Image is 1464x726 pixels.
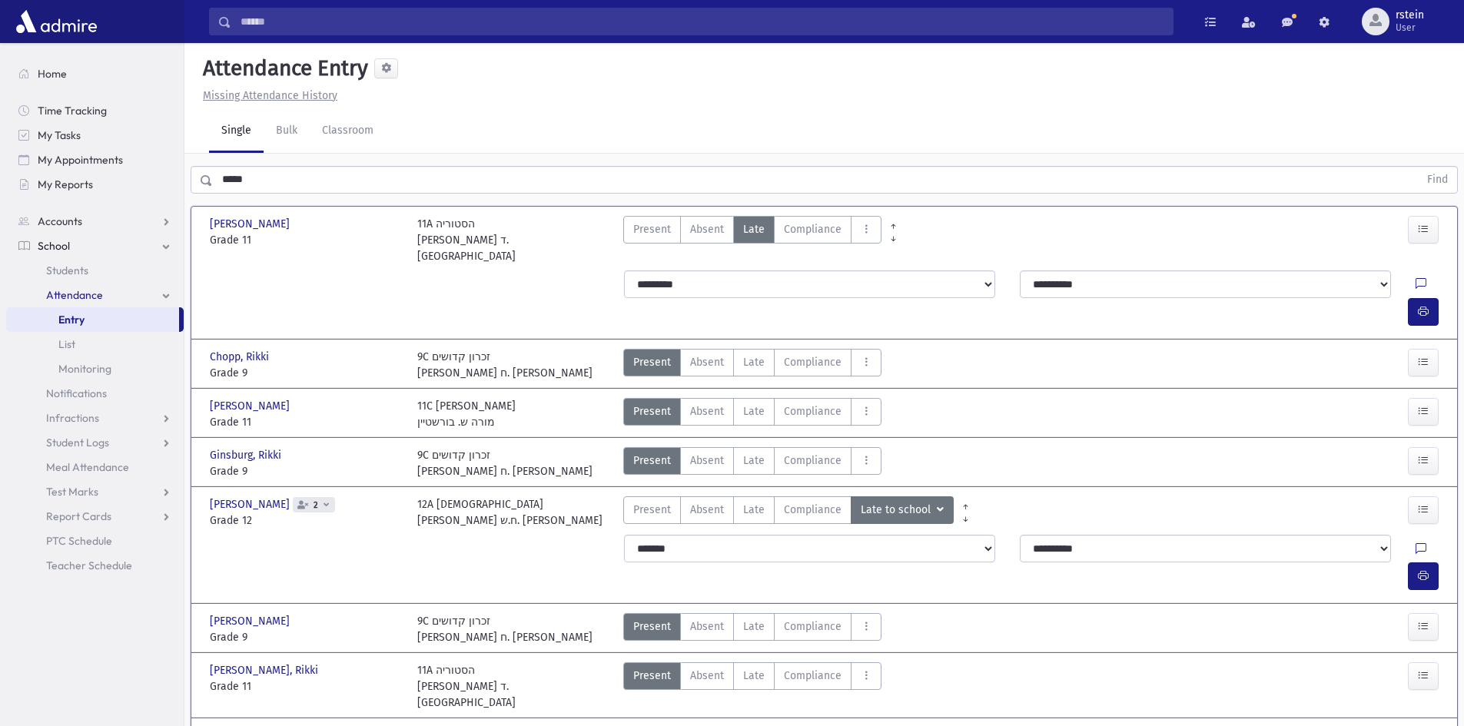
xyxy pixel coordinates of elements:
div: 9C זכרון קדושים [PERSON_NAME] ח. [PERSON_NAME] [417,349,593,381]
a: My Tasks [6,123,184,148]
span: Grade 9 [210,365,402,381]
div: AttTypes [623,613,881,645]
span: Time Tracking [38,104,107,118]
button: Late to school [851,496,954,524]
span: [PERSON_NAME], Rikki [210,662,321,678]
span: Present [633,403,671,419]
span: Present [633,502,671,518]
a: PTC Schedule [6,529,184,553]
span: [PERSON_NAME] [210,496,293,512]
a: Classroom [310,110,386,153]
div: 12A [DEMOGRAPHIC_DATA] [PERSON_NAME] ח.ש. [PERSON_NAME] [417,496,603,529]
span: Absent [690,618,724,635]
a: Single [209,110,264,153]
span: Grade 9 [210,629,402,645]
a: Home [6,61,184,86]
span: Compliance [784,453,842,469]
a: Entry [6,307,179,332]
span: Accounts [38,214,82,228]
span: Test Marks [46,485,98,499]
span: Absent [690,502,724,518]
div: 9C זכרון קדושים [PERSON_NAME] ח. [PERSON_NAME] [417,613,593,645]
span: Late [743,221,765,237]
span: Meal Attendance [46,460,129,474]
a: Missing Attendance History [197,89,337,102]
span: Compliance [784,502,842,518]
span: Late [743,453,765,469]
a: Meal Attendance [6,455,184,479]
a: My Reports [6,172,184,197]
span: My Tasks [38,128,81,142]
span: My Reports [38,177,93,191]
span: Late [743,618,765,635]
div: AttTypes [623,349,881,381]
span: rstein [1396,9,1424,22]
span: Compliance [784,668,842,684]
span: [PERSON_NAME] [210,613,293,629]
span: Attendance [46,288,103,302]
div: AttTypes [623,398,881,430]
div: 11C [PERSON_NAME] מורה ש. בורשטיין [417,398,516,430]
a: Infractions [6,406,184,430]
a: My Appointments [6,148,184,172]
a: Teacher Schedule [6,553,184,578]
button: Find [1418,167,1457,193]
span: Grade 11 [210,232,402,248]
span: Late to school [861,502,934,519]
span: Monitoring [58,362,111,376]
span: List [58,337,75,351]
span: My Appointments [38,153,123,167]
div: AttTypes [623,496,954,529]
div: AttTypes [623,216,881,264]
span: Teacher Schedule [46,559,132,572]
a: Monitoring [6,356,184,381]
span: Absent [690,354,724,370]
input: Search [231,8,1173,35]
span: Entry [58,313,85,327]
span: Absent [690,221,724,237]
span: Student Logs [46,436,109,449]
span: Compliance [784,403,842,419]
a: Test Marks [6,479,184,504]
span: Present [633,354,671,370]
span: Late [743,354,765,370]
span: [PERSON_NAME] [210,216,293,232]
div: 9C זכרון קדושים [PERSON_NAME] ח. [PERSON_NAME] [417,447,593,479]
a: School [6,234,184,258]
h5: Attendance Entry [197,55,368,81]
a: Bulk [264,110,310,153]
span: Present [633,453,671,469]
span: [PERSON_NAME] [210,398,293,414]
span: Students [46,264,88,277]
span: Present [633,221,671,237]
span: Report Cards [46,509,111,523]
span: Compliance [784,221,842,237]
span: Compliance [784,354,842,370]
span: Absent [690,403,724,419]
span: Absent [690,453,724,469]
span: Grade 11 [210,678,402,695]
a: Notifications [6,381,184,406]
span: Present [633,618,671,635]
span: Late [743,668,765,684]
span: Home [38,67,67,81]
u: Missing Attendance History [203,89,337,102]
span: User [1396,22,1424,34]
div: 11A הסטוריה [PERSON_NAME] ד. [GEOGRAPHIC_DATA] [417,216,609,264]
a: Report Cards [6,504,184,529]
a: Time Tracking [6,98,184,123]
span: Infractions [46,411,99,425]
a: List [6,332,184,356]
a: Student Logs [6,430,184,455]
span: 2 [310,500,321,510]
span: PTC Schedule [46,534,112,548]
span: School [38,239,70,253]
span: Ginsburg, Rikki [210,447,284,463]
span: Absent [690,668,724,684]
span: Present [633,668,671,684]
a: Students [6,258,184,283]
span: Late [743,403,765,419]
span: Compliance [784,618,842,635]
div: AttTypes [623,447,881,479]
span: Late [743,502,765,518]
